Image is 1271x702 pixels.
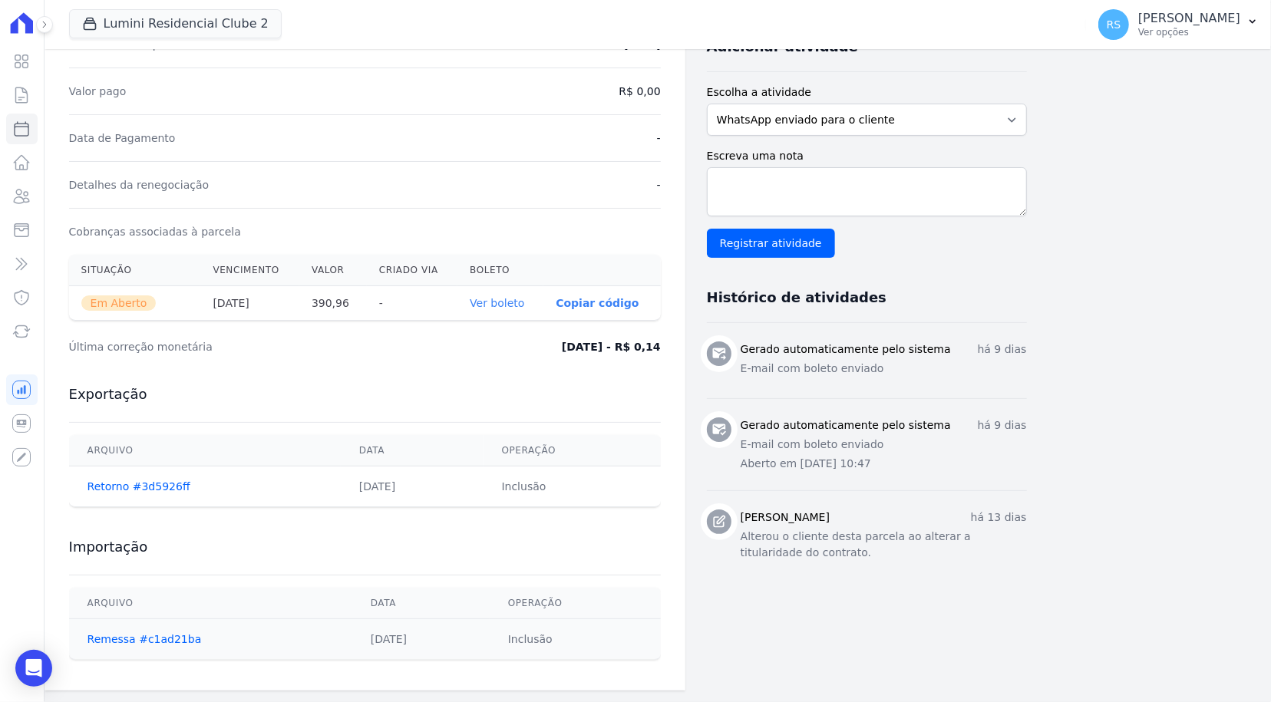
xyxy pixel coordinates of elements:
[299,286,367,321] th: 390,96
[707,148,1027,164] label: Escreva uma nota
[484,466,661,507] td: Inclusão
[978,341,1027,358] p: há 9 dias
[69,224,241,239] dt: Cobranças associadas à parcela
[741,361,1027,377] p: E-mail com boleto enviado
[341,466,484,507] td: [DATE]
[367,255,457,286] th: Criado via
[707,84,1027,101] label: Escolha a atividade
[1138,11,1240,26] p: [PERSON_NAME]
[200,286,299,321] th: [DATE]
[1107,19,1121,30] span: RS
[971,509,1027,526] p: há 13 dias
[69,538,661,556] h3: Importação
[87,480,190,493] a: Retorno #3d5926ff
[484,435,661,466] th: Operação
[490,588,661,619] th: Operação
[490,619,661,660] td: Inclusão
[978,417,1027,433] p: há 9 dias
[69,588,352,619] th: Arquivo
[741,509,830,526] h3: [PERSON_NAME]
[562,339,661,354] dd: [DATE] - R$ 0,14
[741,529,1027,561] p: Alterou o cliente desta parcela ao alterar a titularidade do contrato.
[619,84,660,99] dd: R$ 0,00
[657,177,661,193] dd: -
[707,288,886,307] h3: Histórico de atividades
[1086,3,1271,46] button: RS [PERSON_NAME] Ver opções
[69,130,176,146] dt: Data de Pagamento
[69,9,282,38] button: Lumini Residencial Clube 2
[741,417,951,433] h3: Gerado automaticamente pelo sistema
[15,650,52,687] div: Open Intercom Messenger
[556,297,639,309] button: Copiar código
[69,435,341,466] th: Arquivo
[707,229,835,258] input: Registrar atividade
[352,588,490,619] th: Data
[69,255,201,286] th: Situação
[200,255,299,286] th: Vencimento
[69,385,661,404] h3: Exportação
[741,341,951,358] h3: Gerado automaticamente pelo sistema
[457,255,543,286] th: Boleto
[352,619,490,660] td: [DATE]
[299,255,367,286] th: Valor
[69,339,419,354] dt: Última correção monetária
[741,437,1027,453] p: E-mail com boleto enviado
[367,286,457,321] th: -
[1138,26,1240,38] p: Ver opções
[87,633,202,645] a: Remessa #c1ad21ba
[69,177,210,193] dt: Detalhes da renegociação
[69,84,127,99] dt: Valor pago
[470,297,524,309] a: Ver boleto
[741,456,1027,472] p: Aberto em [DATE] 10:47
[657,130,661,146] dd: -
[81,295,157,311] span: Em Aberto
[341,435,484,466] th: Data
